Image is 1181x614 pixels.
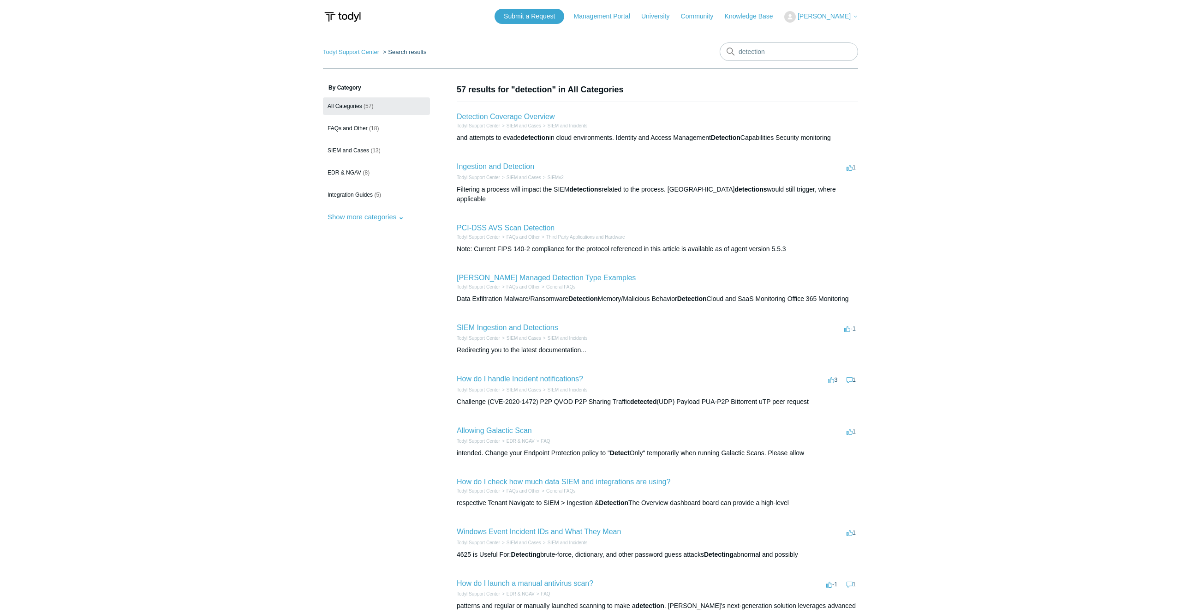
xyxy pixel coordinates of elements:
[548,175,564,180] a: SIEMv2
[457,498,858,508] div: respective Tenant Navigate to SIEM > Ingestion & The Overview dashboard board can provide a high-...
[546,488,575,494] a: General FAQs
[500,122,541,129] li: SIEM and Cases
[541,122,588,129] li: SIEM and Incidents
[457,174,500,181] li: Todyl Support Center
[457,324,558,331] a: SIEM Ingestion and Detections
[457,123,500,128] a: Todyl Support Center
[507,284,540,289] a: FAQs and Other
[457,478,670,486] a: How do I check how much data SIEM and integrations are using?
[541,439,550,444] a: FAQ
[507,387,541,392] a: SIEM and Cases
[798,12,851,20] span: [PERSON_NAME]
[457,397,858,407] div: Challenge (CVE-2020-1472) P2P QVOD P2P Sharing Traffic (UDP) Payload PUA-P2P Bittorrent uTP peer ...
[599,499,628,506] em: Detection
[507,439,535,444] a: EDR & NGAV
[457,113,555,120] a: Detection Coverage Overview
[457,234,500,241] li: Todyl Support Center
[500,488,540,494] li: FAQs and Other
[734,186,767,193] em: detections
[540,283,575,290] li: General FAQs
[507,488,540,494] a: FAQs and Other
[847,376,856,383] span: 1
[535,590,550,597] li: FAQ
[500,590,535,597] li: EDR & NGAV
[328,192,373,198] span: Integration Guides
[677,295,707,302] em: Detection
[548,387,588,392] a: SIEM and Incidents
[457,590,500,597] li: Todyl Support Center
[457,488,500,494] a: Todyl Support Center
[847,529,856,536] span: 1
[457,448,858,458] div: intended. Change your Endpoint Protection policy to " Only" temporarily when running Galactic Sca...
[541,591,550,596] a: FAQ
[541,335,588,342] li: SIEM and Incidents
[511,551,541,558] em: Detecting
[457,375,583,383] a: How do I handle Incident notifications?
[541,386,588,393] li: SIEM and Incidents
[548,540,588,545] a: SIEM and Incidents
[328,169,361,176] span: EDR & NGAV
[704,551,734,558] em: Detecting
[328,147,369,154] span: SIEM and Cases
[500,174,541,181] li: SIEM and Cases
[636,602,664,609] em: detection
[457,336,500,341] a: Todyl Support Center
[507,591,535,596] a: EDR & NGAV
[610,449,630,457] em: Detect
[495,9,564,24] a: Submit a Request
[535,438,550,445] li: FAQ
[540,488,575,494] li: General FAQs
[828,376,837,383] span: 3
[323,142,430,159] a: SIEM and Cases (13)
[548,123,588,128] a: SIEM and Incidents
[546,284,575,289] a: General FAQs
[500,234,540,241] li: FAQs and Other
[457,438,500,445] li: Todyl Support Center
[574,12,639,21] a: Management Portal
[457,294,858,304] div: Data Exfiltration Malware/Ransomware Memory/Malicious Behavior Cloud and SaaS Monitoring Office 3...
[548,336,588,341] a: SIEM and Incidents
[568,295,598,302] em: Detection
[457,283,500,290] li: Todyl Support Center
[457,387,500,392] a: Todyl Support Center
[323,208,409,225] button: Show more categories
[500,438,535,445] li: EDR & NGAV
[500,335,541,342] li: SIEM and Cases
[323,84,430,92] h3: By Category
[457,224,555,232] a: PCI-DSS AVS Scan Detection
[541,174,564,181] li: SIEMv2
[457,345,858,355] div: Redirecting you to the latest documentation...
[323,48,381,55] li: Todyl Support Center
[507,540,541,545] a: SIEM and Cases
[457,540,500,545] a: Todyl Support Center
[507,235,540,240] a: FAQs and Other
[507,123,541,128] a: SIEM and Cases
[847,428,856,435] span: 1
[328,103,362,109] span: All Categories
[381,48,427,55] li: Search results
[364,103,373,109] span: (57)
[323,48,379,55] a: Todyl Support Center
[363,169,370,176] span: (8)
[521,134,549,141] em: detection
[369,125,379,132] span: (18)
[328,125,368,132] span: FAQs and Other
[681,12,723,21] a: Community
[457,591,500,596] a: Todyl Support Center
[323,120,430,137] a: FAQs and Other (18)
[457,386,500,393] li: Todyl Support Center
[457,427,532,434] a: Allowing Galactic Scan
[323,8,362,25] img: Todyl Support Center Help Center home page
[457,244,858,254] div: Note: Current FIPS 140-2 compliance for the protocol referenced in this article is available as o...
[784,11,858,23] button: [PERSON_NAME]
[370,147,380,154] span: (13)
[457,185,858,204] div: Filtering a process will impact the SIEM related to the process. [GEOGRAPHIC_DATA] would still tr...
[630,398,657,405] em: detected
[826,581,838,588] span: -1
[457,550,858,560] div: 4625 is Useful For: brute-force, dictionary, and other password guess attacks abnormal and possibly
[720,42,858,61] input: Search
[457,163,534,170] a: Ingestion and Detection
[641,12,679,21] a: University
[844,325,856,332] span: -1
